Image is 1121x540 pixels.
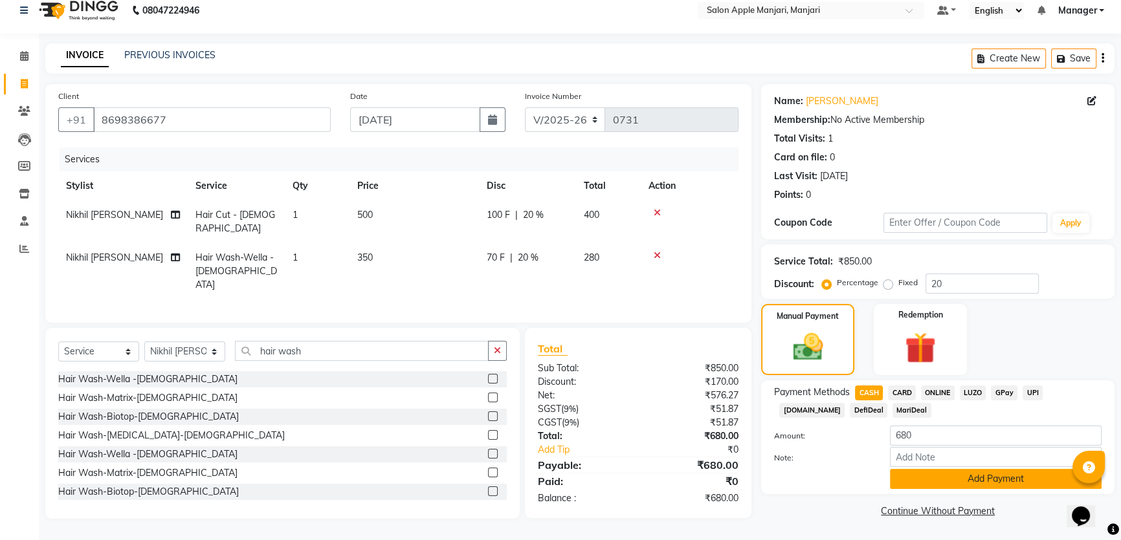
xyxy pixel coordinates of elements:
div: Total Visits: [774,132,825,146]
div: Sub Total: [528,362,638,375]
div: ₹0 [656,443,748,457]
span: Total [538,342,568,356]
label: Redemption [898,309,943,321]
div: Discount: [774,277,814,291]
label: Fixed [898,277,918,288]
div: Payable: [528,457,638,473]
label: Percentage [837,277,878,288]
span: 100 F [487,208,510,222]
div: ₹0 [638,473,748,489]
div: 1 [828,132,833,146]
span: Nikhil [PERSON_NAME] [66,252,163,263]
div: Hair Wash-Biotop-[DEMOGRAPHIC_DATA] [58,410,239,424]
div: ( ) [528,402,638,416]
span: SGST [538,403,561,415]
span: 1 [293,252,298,263]
button: Add Payment [890,469,1102,489]
div: ₹680.00 [638,429,748,443]
span: 400 [584,209,599,221]
div: ₹680.00 [638,491,748,505]
span: UPI [1023,385,1043,400]
span: CARD [888,385,916,400]
span: GPay [991,385,1017,400]
input: Search by Name/Mobile/Email/Code [93,107,331,132]
div: ₹680.00 [638,457,748,473]
img: _cash.svg [784,330,832,364]
label: Client [58,91,79,102]
th: Disc [479,171,576,200]
span: 70 F [487,251,505,265]
div: Card on file: [774,151,827,164]
span: Hair Cut - [DEMOGRAPHIC_DATA] [195,209,275,234]
div: 0 [830,151,835,164]
label: Amount: [764,430,880,442]
span: Manager [1058,4,1096,17]
div: Services [60,147,748,171]
label: Date [350,91,368,102]
div: Coupon Code [774,216,883,230]
span: 500 [357,209,373,221]
div: ( ) [528,416,638,429]
input: Add Note [890,447,1102,467]
div: Total: [528,429,638,443]
div: Last Visit: [774,169,817,183]
div: [DATE] [820,169,848,183]
div: ₹51.87 [638,402,748,416]
div: ₹51.87 [638,416,748,429]
span: CGST [538,416,562,428]
div: Hair Wash-Wella -[DEMOGRAPHIC_DATA] [58,373,238,386]
th: Service [188,171,285,200]
th: Action [641,171,738,200]
span: 350 [357,252,373,263]
input: Amount [890,426,1102,446]
a: Add Tip [528,443,657,457]
span: Hair Wash-Wella -[DEMOGRAPHIC_DATA] [195,252,277,290]
th: Qty [285,171,350,200]
button: Save [1051,49,1096,69]
div: Hair Wash-[MEDICAL_DATA]-[DEMOGRAPHIC_DATA] [58,429,285,442]
label: Note: [764,452,880,464]
div: No Active Membership [774,113,1102,127]
span: | [515,208,518,222]
button: +91 [58,107,94,132]
div: ₹850.00 [838,255,872,268]
div: Hair Wash-Matrix-[DEMOGRAPHIC_DATA] [58,391,238,405]
div: Name: [774,94,803,108]
span: ONLINE [921,385,955,400]
div: Points: [774,188,803,202]
div: ₹850.00 [638,362,748,375]
div: Hair Wash-Wella -[DEMOGRAPHIC_DATA] [58,448,238,461]
div: Hair Wash-Matrix-[DEMOGRAPHIC_DATA] [58,466,238,480]
th: Stylist [58,171,188,200]
span: 20 % [523,208,544,222]
span: 9% [564,404,576,414]
div: ₹170.00 [638,375,748,389]
a: PREVIOUS INVOICES [124,49,216,61]
iframe: chat widget [1067,488,1108,527]
a: Continue Without Payment [764,504,1112,518]
div: Net: [528,389,638,402]
input: Search or Scan [235,341,489,361]
div: ₹576.27 [638,389,748,402]
span: LUZO [960,385,986,400]
th: Total [576,171,641,200]
span: [DOMAIN_NAME] [779,403,845,418]
div: Hair Wash-Biotop-[DEMOGRAPHIC_DATA] [58,485,239,499]
span: 20 % [518,251,538,265]
th: Price [350,171,479,200]
a: INVOICE [61,44,109,67]
div: Membership: [774,113,830,127]
span: Payment Methods [774,385,850,399]
div: Balance : [528,491,638,505]
a: [PERSON_NAME] [806,94,878,108]
div: 0 [806,188,811,202]
div: Service Total: [774,255,833,268]
span: | [510,251,513,265]
div: Paid: [528,473,638,489]
span: 1 [293,209,298,221]
span: MariDeal [893,403,931,418]
button: Apply [1052,213,1089,233]
img: _gift.svg [895,329,946,367]
span: 280 [584,252,599,263]
span: DefiDeal [850,403,887,418]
